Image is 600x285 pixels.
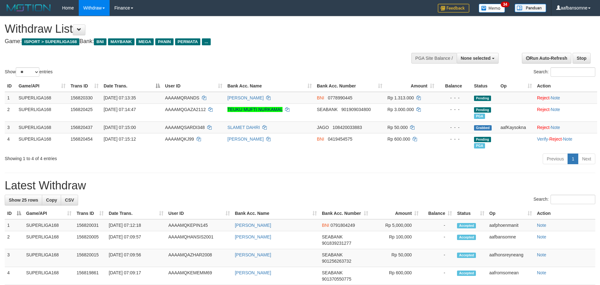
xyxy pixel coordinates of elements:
a: SLAMET DAHRI [227,125,260,130]
span: 156820330 [71,95,93,100]
span: 156820425 [71,107,93,112]
td: [DATE] 07:09:57 [106,231,166,249]
a: [PERSON_NAME] [235,223,271,228]
span: PERMATA [175,38,201,45]
th: Date Trans.: activate to sort column descending [101,80,163,92]
span: BNI [317,137,324,142]
td: SUPERLIGA168 [16,92,68,104]
a: Reject [537,107,550,112]
span: Copy 108420033883 to clipboard [333,125,362,130]
th: Op: activate to sort column ascending [487,208,534,219]
th: Bank Acc. Number: activate to sort column ascending [319,208,371,219]
td: AAAAMQAZHAR2008 [166,249,232,267]
a: Reject [537,95,550,100]
label: Search: [534,195,595,204]
span: MEGA [136,38,154,45]
th: Amount: activate to sort column ascending [385,80,437,92]
span: BNI [317,95,324,100]
td: SUPERLIGA168 [16,133,68,151]
span: Copy 0778990445 to clipboard [328,95,352,100]
td: · [534,121,597,133]
span: SEABANK [317,107,338,112]
a: [PERSON_NAME] [235,234,271,239]
span: Copy 901256263732 to clipboard [322,259,351,264]
td: [DATE] 07:09:17 [106,267,166,285]
th: Trans ID: activate to sort column ascending [74,208,106,219]
span: Accepted [457,253,476,258]
div: - - - [439,95,469,101]
td: 156820015 [74,249,106,267]
th: Bank Acc. Name: activate to sort column ascending [232,208,319,219]
th: Bank Acc. Name: activate to sort column ascending [225,80,314,92]
div: Showing 1 to 4 of 4 entries [5,153,245,162]
td: SUPERLIGA168 [24,249,74,267]
th: Date Trans.: activate to sort column ascending [106,208,166,219]
td: SUPERLIGA168 [24,231,74,249]
h1: Latest Withdraw [5,179,595,192]
div: PGA Site Balance / [411,53,457,64]
span: MAYBANK [108,38,134,45]
td: - [421,219,454,231]
span: Copy 901370550775 to clipboard [322,277,351,282]
span: Marked by aafromsomean [474,114,485,119]
th: Op: activate to sort column ascending [498,80,534,92]
td: SUPERLIGA168 [24,219,74,231]
td: Rp 50,000 [371,249,421,267]
span: ... [202,38,210,45]
img: panduan.png [515,4,546,12]
span: 34 [501,2,509,7]
td: aafromsomean [487,267,534,285]
td: 2 [5,103,16,121]
span: AAAAMQSARDI348 [165,125,205,130]
th: User ID: activate to sort column ascending [166,208,232,219]
a: Copy [42,195,61,205]
span: JAGO [317,125,329,130]
a: Note [537,270,546,275]
td: 1 [5,92,16,104]
a: Reject [537,125,550,130]
span: [DATE] 07:15:12 [104,137,136,142]
th: Action [534,208,595,219]
td: SUPERLIGA168 [16,121,68,133]
a: Run Auto-Refresh [522,53,571,64]
th: User ID: activate to sort column ascending [163,80,225,92]
a: Show 25 rows [5,195,42,205]
td: AAAAMQKEMEMM69 [166,267,232,285]
a: Previous [543,154,568,164]
td: · [534,103,597,121]
td: aafphoenmanit [487,219,534,231]
span: Accepted [457,271,476,276]
a: TEUKU MUFTI NURKAMAL [227,107,283,112]
td: Rp 600,000 [371,267,421,285]
th: ID [5,80,16,92]
a: Next [578,154,595,164]
th: Balance: activate to sort column ascending [421,208,454,219]
span: BNI [322,223,329,228]
span: Copy 0791804249 to clipboard [330,223,355,228]
span: CSV [65,198,74,203]
a: CSV [61,195,78,205]
td: - [421,231,454,249]
span: Accepted [457,223,476,228]
a: [PERSON_NAME] [227,137,264,142]
span: PANIN [155,38,173,45]
td: 3 [5,121,16,133]
th: Amount: activate to sort column ascending [371,208,421,219]
span: Rp 1.313.000 [387,95,414,100]
span: SEABANK [322,234,343,239]
td: 1 [5,219,24,231]
th: Status: activate to sort column ascending [454,208,487,219]
div: - - - [439,106,469,113]
span: Grabbed [474,125,492,131]
th: Balance [437,80,471,92]
span: ISPORT > SUPERLIGA168 [22,38,79,45]
a: [PERSON_NAME] [227,95,264,100]
td: 156819861 [74,267,106,285]
td: - [421,249,454,267]
th: Bank Acc. Number: activate to sort column ascending [314,80,385,92]
span: AAAAMQRANDS [165,95,199,100]
td: · · [534,133,597,151]
td: 156820005 [74,231,106,249]
td: aafKaysokna [498,121,534,133]
a: Verify [537,137,548,142]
